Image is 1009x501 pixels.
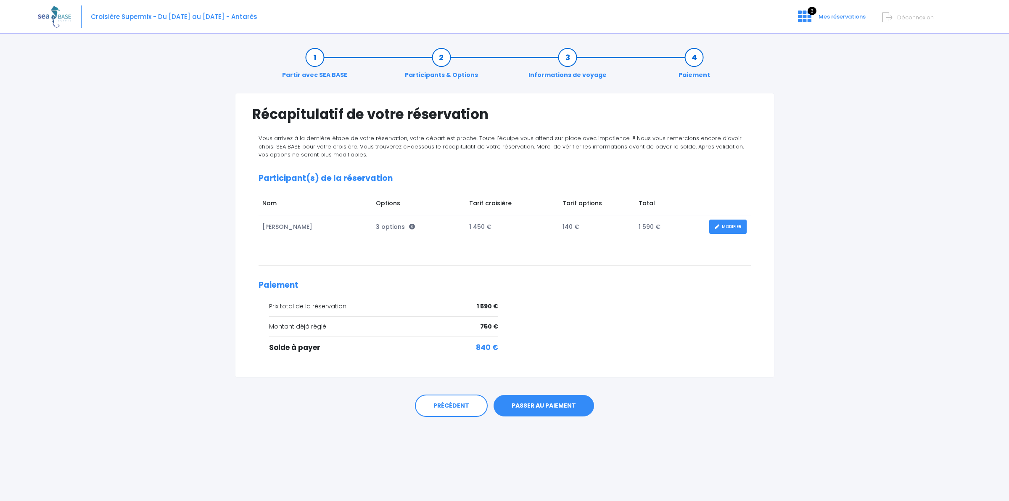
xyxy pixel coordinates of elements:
a: Partir avec SEA BASE [278,53,351,80]
td: Options [372,195,465,215]
h2: Paiement [259,281,751,290]
span: 750 € [480,322,498,331]
div: Solde à payer [269,342,499,353]
a: Participants & Options [401,53,482,80]
a: MODIFIER [709,220,747,234]
div: Prix total de la réservation [269,302,499,311]
td: [PERSON_NAME] [259,215,372,239]
td: Total [634,195,705,215]
h2: Participant(s) de la réservation [259,174,751,183]
td: 1 450 € [465,215,558,239]
td: 140 € [558,215,634,239]
a: PASSER AU PAIEMENT [494,395,594,417]
td: Tarif croisière [465,195,558,215]
h1: Récapitulatif de votre réservation [252,106,757,122]
a: PRÉCÉDENT [415,395,488,417]
span: 1 590 € [477,302,498,311]
span: 840 € [476,342,498,353]
span: Croisière Supermix - Du [DATE] au [DATE] - Antarès [91,12,257,21]
span: 3 [808,7,816,15]
a: 3 Mes réservations [791,16,871,24]
span: Vous arrivez à la dernière étape de votre réservation, votre départ est proche. Toute l’équipe vo... [259,134,744,159]
span: 3 options [376,223,415,231]
span: Déconnexion [897,13,934,21]
td: Nom [259,195,372,215]
span: Mes réservations [819,13,866,21]
td: 1 590 € [634,215,705,239]
a: Paiement [674,53,714,80]
td: Tarif options [558,195,634,215]
a: Informations de voyage [524,53,611,80]
div: Montant déjà réglé [269,322,499,331]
